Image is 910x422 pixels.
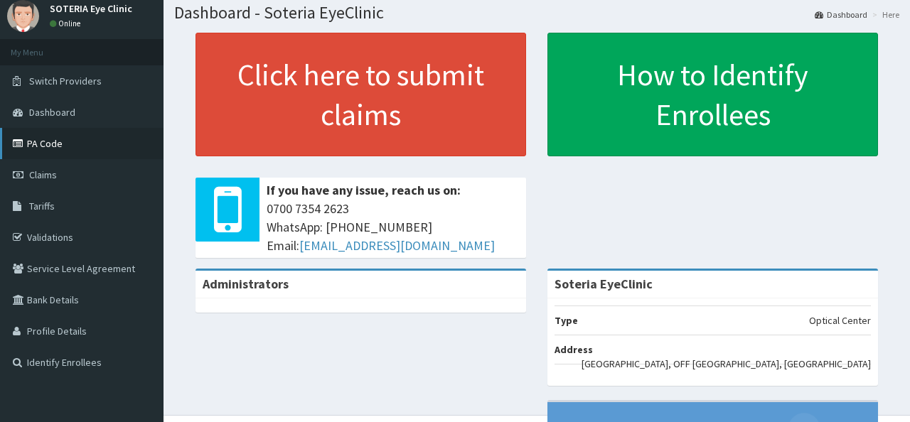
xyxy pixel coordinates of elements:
b: If you have any issue, reach us on: [267,182,461,198]
span: Dashboard [29,106,75,119]
span: Tariffs [29,200,55,212]
b: Address [555,343,593,356]
span: Claims [29,168,57,181]
p: SOTERIA Eye Clinic [50,4,132,13]
b: Type [555,314,578,327]
li: Here [869,9,899,21]
span: Switch Providers [29,75,102,87]
a: Click here to submit claims [196,33,526,156]
a: Dashboard [815,9,867,21]
a: How to Identify Enrollees [547,33,878,156]
b: Administrators [203,276,289,292]
a: [EMAIL_ADDRESS][DOMAIN_NAME] [299,237,495,254]
p: Optical Center [809,313,871,328]
span: 0700 7354 2623 WhatsApp: [PHONE_NUMBER] Email: [267,200,519,254]
h1: Dashboard - Soteria EyeClinic [174,4,899,22]
strong: Soteria EyeClinic [555,276,653,292]
a: Online [50,18,84,28]
p: [GEOGRAPHIC_DATA], OFF [GEOGRAPHIC_DATA], [GEOGRAPHIC_DATA] [582,357,871,371]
